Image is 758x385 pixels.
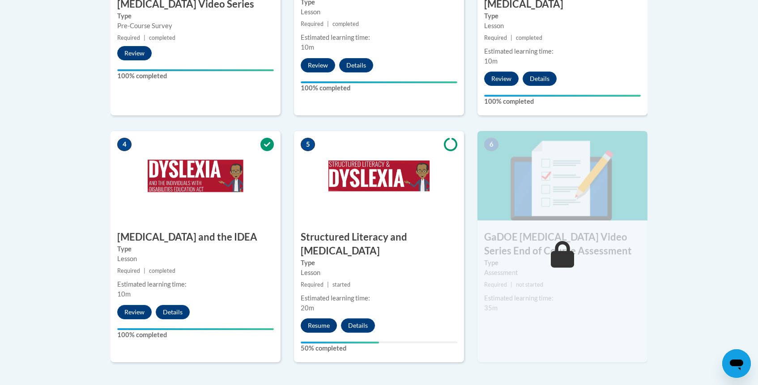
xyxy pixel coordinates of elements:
span: Required [117,267,140,274]
div: Lesson [484,21,641,31]
button: Details [523,72,557,86]
span: Required [301,281,324,288]
label: Type [301,258,457,268]
span: | [327,281,329,288]
span: | [144,34,145,41]
div: Your progress [484,95,641,97]
iframe: Button to launch messaging window [722,349,751,378]
div: Your progress [117,69,274,71]
div: Your progress [301,342,379,343]
label: 100% completed [301,83,457,93]
span: 6 [484,138,498,151]
img: Course Image [294,131,464,220]
span: completed [332,21,359,27]
div: Lesson [301,7,457,17]
label: Type [117,11,274,21]
button: Details [339,58,373,72]
div: Lesson [301,268,457,278]
div: Estimated learning time: [484,47,641,56]
button: Details [156,305,190,319]
span: completed [516,34,542,41]
img: Course Image [477,131,647,220]
h3: GaDOE [MEDICAL_DATA] Video Series End of Course Assessment [477,230,647,258]
h3: Structured Literacy and [MEDICAL_DATA] [294,230,464,258]
label: Type [484,11,641,21]
button: Resume [301,318,337,333]
button: Review [117,305,152,319]
div: Pre-Course Survey [117,21,274,31]
button: Review [484,72,519,86]
span: Required [301,21,324,27]
label: 100% completed [484,97,641,106]
span: 10m [301,43,314,51]
label: Type [484,258,641,268]
div: Assessment [484,268,641,278]
div: Your progress [117,328,274,330]
button: Details [341,318,375,333]
label: 100% completed [117,330,274,340]
img: Course Image [111,131,281,220]
span: 35m [484,304,498,312]
label: 100% completed [117,71,274,81]
span: 5 [301,138,315,151]
div: Estimated learning time: [301,293,457,303]
span: Required [117,34,140,41]
h3: [MEDICAL_DATA] and the IDEA [111,230,281,244]
button: Review [117,46,152,60]
span: | [511,281,512,288]
span: 4 [117,138,132,151]
div: Your progress [301,81,457,83]
span: not started [516,281,543,288]
div: Estimated learning time: [301,33,457,42]
span: 10m [484,57,498,65]
span: | [327,21,329,27]
div: Lesson [117,254,274,264]
span: 20m [301,304,314,312]
span: completed [149,267,175,274]
div: Estimated learning time: [117,279,274,289]
span: | [144,267,145,274]
span: 10m [117,290,131,298]
span: | [511,34,512,41]
div: Estimated learning time: [484,293,641,303]
button: Review [301,58,335,72]
span: started [332,281,350,288]
span: Required [484,281,507,288]
label: 50% completed [301,343,457,353]
span: Required [484,34,507,41]
label: Type [117,244,274,254]
span: completed [149,34,175,41]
